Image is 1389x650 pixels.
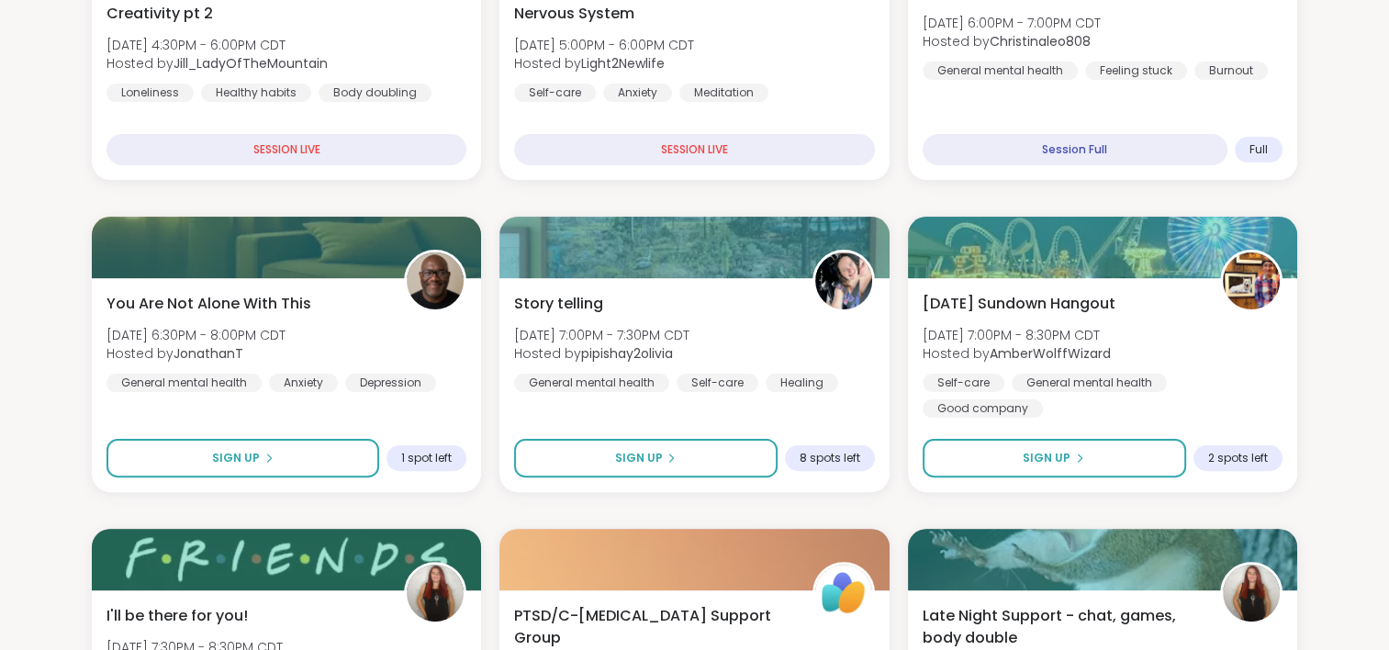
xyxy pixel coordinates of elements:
[923,605,1200,649] span: Late Night Support - chat, games, body double
[815,252,872,309] img: pipishay2olivia
[174,344,243,363] b: JonathanT
[514,326,689,344] span: [DATE] 7:00PM - 7:30PM CDT
[514,293,603,315] span: Story telling
[923,326,1111,344] span: [DATE] 7:00PM - 8:30PM CDT
[800,451,860,465] span: 8 spots left
[514,439,777,477] button: Sign Up
[1194,62,1268,80] div: Burnout
[106,134,466,165] div: SESSION LIVE
[581,344,673,363] b: pipishay2olivia
[106,326,286,344] span: [DATE] 6:30PM - 8:00PM CDT
[514,344,689,363] span: Hosted by
[923,14,1101,32] span: [DATE] 6:00PM - 7:00PM CDT
[1223,565,1280,622] img: SarahR83
[106,374,262,392] div: General mental health
[514,134,874,165] div: SESSION LIVE
[106,344,286,363] span: Hosted by
[514,84,596,102] div: Self-care
[1223,252,1280,309] img: AmberWolffWizard
[514,605,791,649] span: PTSD/C-[MEDICAL_DATA] Support Group
[212,450,260,466] span: Sign Up
[1023,450,1070,466] span: Sign Up
[319,84,431,102] div: Body doubling
[407,565,464,622] img: SarahR83
[106,54,328,73] span: Hosted by
[923,293,1115,315] span: [DATE] Sundown Hangout
[679,84,768,102] div: Meditation
[923,439,1186,477] button: Sign Up
[514,374,669,392] div: General mental health
[1249,142,1268,157] span: Full
[401,451,452,465] span: 1 spot left
[923,344,1111,363] span: Hosted by
[514,54,694,73] span: Hosted by
[514,36,694,54] span: [DATE] 5:00PM - 6:00PM CDT
[603,84,672,102] div: Anxiety
[923,134,1227,165] div: Session Full
[106,293,311,315] span: You Are Not Alone With This
[677,374,758,392] div: Self-care
[923,399,1043,418] div: Good company
[201,84,311,102] div: Healthy habits
[1012,374,1167,392] div: General mental health
[269,374,338,392] div: Anxiety
[614,450,662,466] span: Sign Up
[581,54,665,73] b: Light2Newlife
[407,252,464,309] img: JonathanT
[923,32,1101,50] span: Hosted by
[815,565,872,622] img: ShareWell
[345,374,436,392] div: Depression
[106,36,328,54] span: [DATE] 4:30PM - 6:00PM CDT
[1208,451,1268,465] span: 2 spots left
[990,344,1111,363] b: AmberWolffWizard
[923,62,1078,80] div: General mental health
[923,374,1004,392] div: Self-care
[1085,62,1187,80] div: Feeling stuck
[106,605,248,627] span: I'll be there for you!
[106,439,379,477] button: Sign Up
[106,84,194,102] div: Loneliness
[990,32,1091,50] b: Christinaleo808
[174,54,328,73] b: Jill_LadyOfTheMountain
[766,374,838,392] div: Healing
